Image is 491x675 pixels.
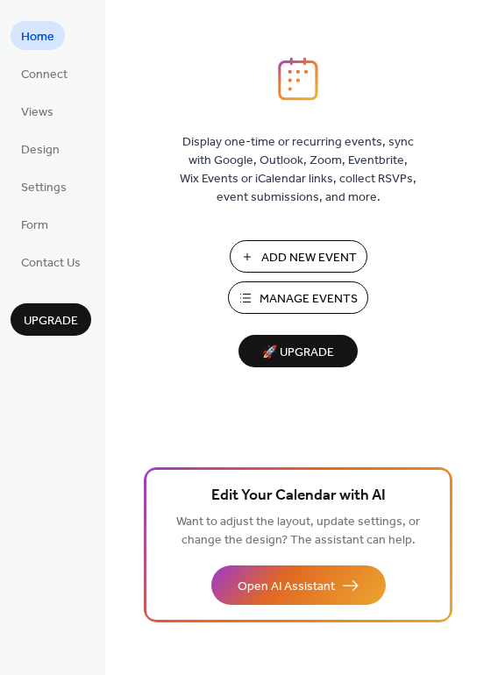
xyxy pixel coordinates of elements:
[278,57,318,101] img: logo_icon.svg
[261,249,357,267] span: Add New Event
[11,172,77,201] a: Settings
[21,141,60,160] span: Design
[11,247,91,276] a: Contact Us
[180,133,416,207] span: Display one-time or recurring events, sync with Google, Outlook, Zoom, Eventbrite, Wix Events or ...
[24,312,78,330] span: Upgrade
[260,290,358,309] span: Manage Events
[21,217,48,235] span: Form
[21,28,54,46] span: Home
[176,510,420,552] span: Want to adjust the layout, update settings, or change the design? The assistant can help.
[238,578,335,596] span: Open AI Assistant
[11,96,64,125] a: Views
[11,210,59,238] a: Form
[249,341,347,365] span: 🚀 Upgrade
[228,281,368,314] button: Manage Events
[11,21,65,50] a: Home
[21,66,68,84] span: Connect
[11,303,91,336] button: Upgrade
[21,179,67,197] span: Settings
[230,240,367,273] button: Add New Event
[11,134,70,163] a: Design
[211,565,386,605] button: Open AI Assistant
[11,59,78,88] a: Connect
[21,103,53,122] span: Views
[211,484,386,508] span: Edit Your Calendar with AI
[238,335,358,367] button: 🚀 Upgrade
[21,254,81,273] span: Contact Us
